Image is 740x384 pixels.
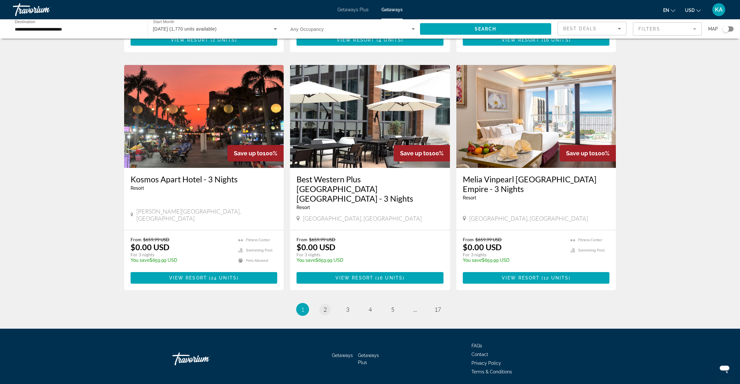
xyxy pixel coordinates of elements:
[131,242,169,252] p: $0.00 USD
[246,238,270,242] span: Fitness Center
[544,37,569,42] span: 16 units
[309,237,335,242] span: $659.99 USD
[301,306,304,313] span: 1
[400,150,429,157] span: Save up to
[413,306,417,313] span: ...
[297,258,315,263] span: You save
[15,20,35,24] span: Destination
[335,275,373,280] span: View Resort
[337,7,369,12] a: Getaways Plus
[131,272,278,284] button: View Resort(24 units)
[540,37,571,42] span: ( )
[131,174,278,184] a: Kosmos Apart Hotel - 3 Nights
[475,26,497,32] span: Search
[381,7,403,12] a: Getaways
[502,37,540,42] span: View Resort
[471,343,482,348] a: FAQs
[463,252,564,258] p: For 3 nights
[297,252,437,258] p: For 3 nights
[578,238,602,242] span: Fitness Center
[143,237,169,242] span: $659.99 USD
[463,34,610,46] button: View Resort(16 units)
[124,303,616,316] nav: Pagination
[463,237,474,242] span: From
[234,150,263,157] span: Save up to
[471,369,512,374] a: Terms & Conditions
[297,174,443,203] h3: Best Western Plus [GEOGRAPHIC_DATA] [GEOGRAPHIC_DATA] - 3 Nights
[560,145,616,161] div: 100%
[471,361,501,366] a: Privacy Policy
[663,8,669,13] span: en
[346,306,349,313] span: 3
[369,306,372,313] span: 4
[131,237,142,242] span: From
[169,275,207,280] span: View Resort
[394,145,450,161] div: 100%
[290,65,450,168] img: RL21O01X.jpg
[563,25,621,32] mat-select: Sort by
[633,22,702,36] button: Filter
[211,275,237,280] span: 24 units
[463,174,610,194] a: Melia Vinpearl [GEOGRAPHIC_DATA] Empire - 3 Nights
[434,306,441,313] span: 17
[246,248,272,252] span: Swimming Pool
[391,306,394,313] span: 5
[578,248,605,252] span: Swimming Pool
[332,353,353,358] a: Getaways
[373,275,405,280] span: ( )
[463,272,610,284] button: View Resort(12 units)
[463,258,482,263] span: You save
[337,37,375,42] span: View Resort
[358,353,379,365] a: Getaways Plus
[131,186,144,191] span: Resort
[420,23,552,35] button: Search
[131,252,232,258] p: For 3 nights
[297,272,443,284] button: View Resort(16 units)
[456,65,616,168] img: S065I01X.jpg
[131,34,278,46] button: View Resort(2 units)
[297,205,310,210] span: Resort
[297,237,307,242] span: From
[710,3,727,16] button: User Menu
[663,5,675,15] button: Change language
[297,34,443,46] button: View Resort(4 units)
[172,349,237,369] a: Travorium
[544,275,569,280] span: 12 units
[379,37,401,42] span: 4 units
[714,358,735,379] iframe: Button to launch messaging window
[136,208,277,222] span: [PERSON_NAME][GEOGRAPHIC_DATA], [GEOGRAPHIC_DATA]
[297,258,437,263] p: $659.99 USD
[566,150,595,157] span: Save up to
[324,306,327,313] span: 2
[715,6,723,13] span: KA
[209,37,237,42] span: ( )
[475,237,502,242] span: $659.99 USD
[246,259,268,263] span: Pets Allowed
[471,352,488,357] a: Contact
[213,37,235,42] span: 2 units
[131,258,150,263] span: You save
[540,275,571,280] span: ( )
[207,275,239,280] span: ( )
[377,275,403,280] span: 16 units
[297,242,335,252] p: $0.00 USD
[171,37,209,42] span: View Resort
[685,5,701,15] button: Change currency
[463,258,564,263] p: $659.99 USD
[227,145,284,161] div: 100%
[124,65,284,168] img: RK39O01X.jpg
